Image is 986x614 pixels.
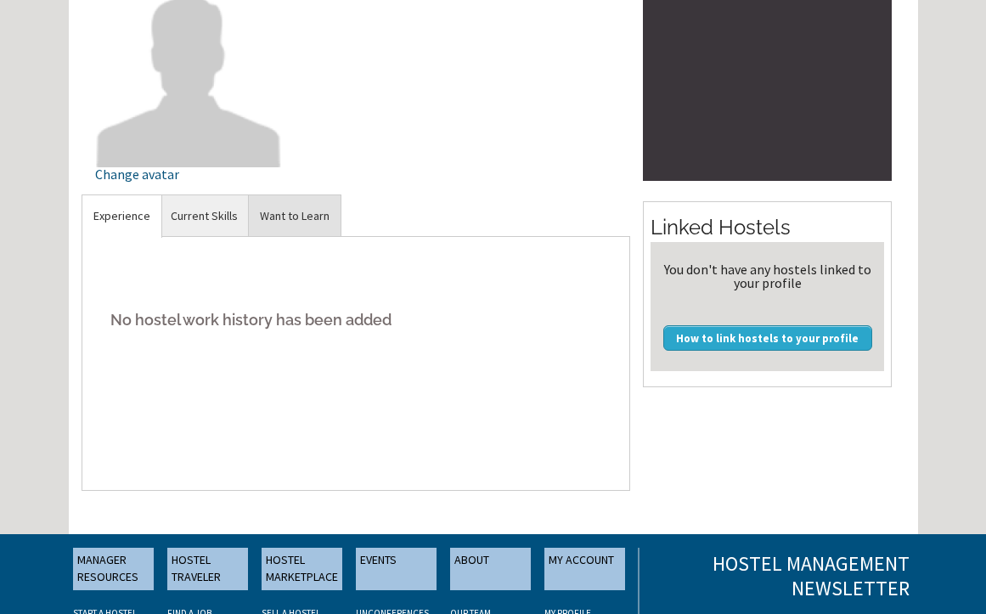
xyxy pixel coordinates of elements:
[160,195,249,237] a: Current Skills
[73,548,154,590] a: MANAGER RESOURCES
[262,548,342,590] a: HOSTEL MARKETPLACE
[249,195,341,237] a: Want to Learn
[95,167,283,181] div: Change avatar
[450,548,531,590] a: ABOUT
[657,262,877,290] div: You don't have any hostels linked to your profile
[651,213,884,242] h2: Linked Hostels
[544,548,625,590] a: MY ACCOUNT
[95,63,283,181] a: Change avatar
[651,552,909,601] h3: Hostel Management Newsletter
[356,548,437,590] a: EVENTS
[95,294,617,346] h5: No hostel work history has been added
[663,325,872,351] a: How to link hostels to your profile
[167,548,248,590] a: HOSTEL TRAVELER
[82,195,161,237] a: Experience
